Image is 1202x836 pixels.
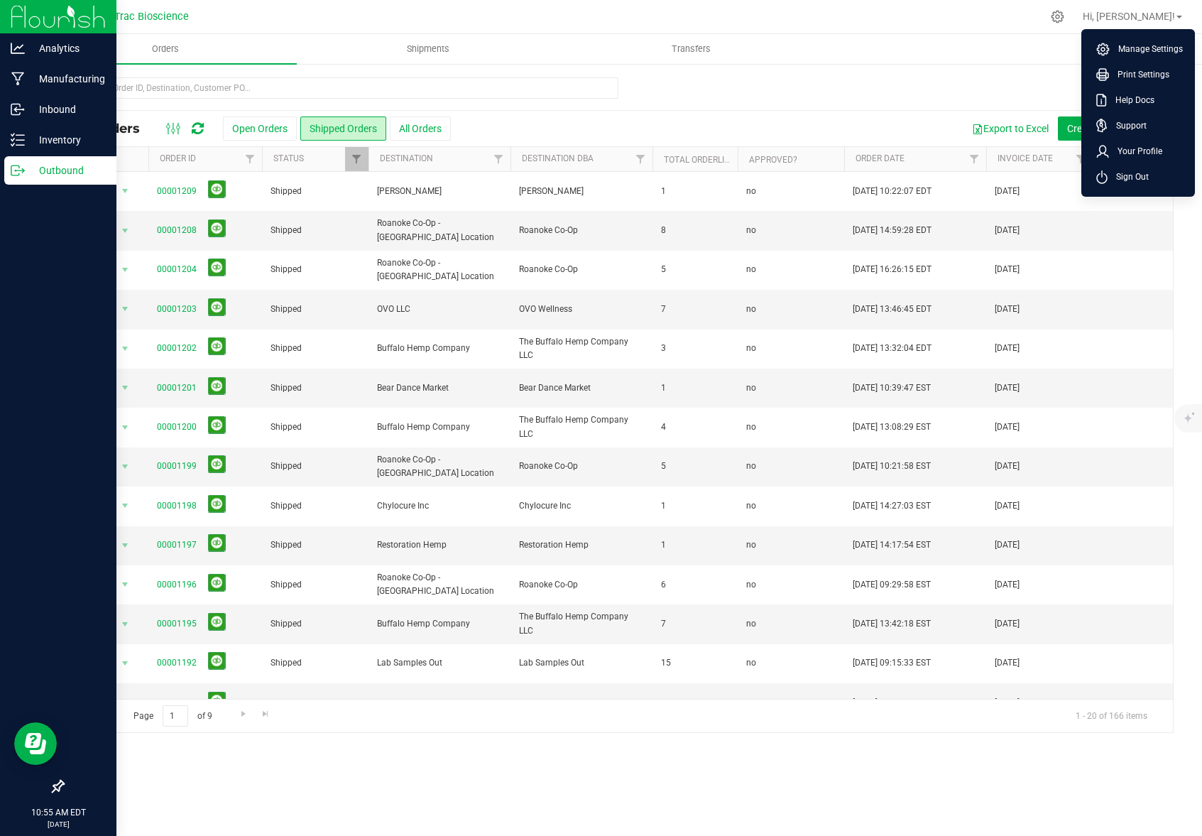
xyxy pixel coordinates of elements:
span: Roanoke Co-Op - [GEOGRAPHIC_DATA] Location [377,217,502,244]
span: 5 [661,263,666,276]
span: [DATE] [995,381,1020,395]
span: [DATE] [995,696,1020,710]
span: Chylocure Inc [377,499,502,513]
span: Buffalo Hemp Company [377,342,502,355]
button: Create new order [1058,116,1152,141]
a: Help Docs [1096,93,1186,107]
span: select [116,614,134,634]
a: 00001199 [157,460,197,473]
span: [DATE] [995,656,1020,670]
span: Bear Dance Market [519,381,644,395]
span: select [116,418,134,438]
span: Buffalo Hemp Company [377,617,502,631]
span: no [746,617,756,631]
button: Export to Excel [963,116,1058,141]
span: [DATE] [995,420,1020,434]
a: 00001191 [157,696,197,710]
span: [DATE] 13:08:29 EST [853,420,931,434]
span: no [746,460,756,473]
a: 00001202 [157,342,197,355]
span: no [746,499,756,513]
span: Hi, [PERSON_NAME]! [1083,11,1175,22]
span: Shipped [271,696,360,710]
span: Restoration Hemp [519,538,644,552]
span: select [116,575,134,595]
span: Chylocure Inc [519,499,644,513]
p: Inbound [25,101,110,118]
span: Shipped [271,460,360,473]
button: Shipped Orders [300,116,386,141]
span: Shipped [271,578,360,592]
a: Support [1096,119,1186,133]
span: NuTrac Bioscience [102,11,189,23]
span: Roanoke Co-Op [519,578,644,592]
span: [DATE] 13:42:18 EST [853,617,931,631]
span: 7 [661,617,666,631]
span: 1 - 20 of 166 items [1064,705,1159,727]
span: [DATE] 09:15:33 EST [853,656,931,670]
span: [PERSON_NAME] [377,185,502,198]
span: select [116,181,134,201]
span: Roanoke Co-Op - [GEOGRAPHIC_DATA] Location [377,571,502,598]
a: Filter [1069,147,1093,171]
inline-svg: Manufacturing [11,72,25,86]
a: Filter [629,147,652,171]
p: Manufacturing [25,70,110,87]
a: 00001192 [157,656,197,670]
span: 3 [661,342,666,355]
a: Invoice Date [998,153,1053,163]
span: [DATE] [995,185,1020,198]
span: Lab Samples Out [519,656,644,670]
p: Outbound [25,162,110,179]
a: Filter [239,147,262,171]
span: Shipped [271,499,360,513]
a: 00001208 [157,224,197,237]
span: 8 [661,224,666,237]
span: Manage Settings [1110,42,1183,56]
a: Destination [380,153,433,163]
span: select [116,653,134,673]
span: [DATE] [995,578,1020,592]
span: [DATE] [995,303,1020,316]
a: Destination DBA [522,153,594,163]
span: no [746,224,756,237]
span: select [116,221,134,241]
button: All Orders [390,116,451,141]
span: Shipped [271,420,360,434]
span: select [116,339,134,359]
span: [DATE] 13:46:45 EDT [853,303,931,316]
span: [DATE] 13:32:04 EDT [853,342,931,355]
span: Orders [133,43,198,55]
a: Orders [34,34,297,64]
a: 00001197 [157,538,197,552]
span: [DATE] 08:39:09 EST [853,696,931,710]
span: no [746,578,756,592]
button: Open Orders [223,116,297,141]
span: 1 [661,185,666,198]
span: Roanoke Co-Op - [GEOGRAPHIC_DATA] Location [377,256,502,283]
input: 1 [163,705,188,727]
span: no [746,656,756,670]
span: Support [1108,119,1147,133]
span: 5 [661,460,666,473]
span: no [746,185,756,198]
span: [DATE] 14:27:03 EST [853,499,931,513]
span: Roanoke Co-Op [519,224,644,237]
a: Filter [487,147,510,171]
span: no [746,342,756,355]
span: The Buffalo Hemp Company LLC [519,413,644,440]
a: Total Orderlines [664,155,741,165]
span: 4 [661,420,666,434]
span: Page of 9 [121,705,224,727]
span: Your Profile [1109,144,1162,158]
span: Shipped [271,381,360,395]
span: Roanoke Co-Op [519,263,644,276]
li: Sign Out [1085,164,1191,190]
a: Transfers [559,34,822,64]
a: 00001204 [157,263,197,276]
span: no [746,420,756,434]
span: [DATE] [995,460,1020,473]
span: Shipped [271,342,360,355]
span: [DATE] 10:39:47 EST [853,381,931,395]
span: [DATE] [995,342,1020,355]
